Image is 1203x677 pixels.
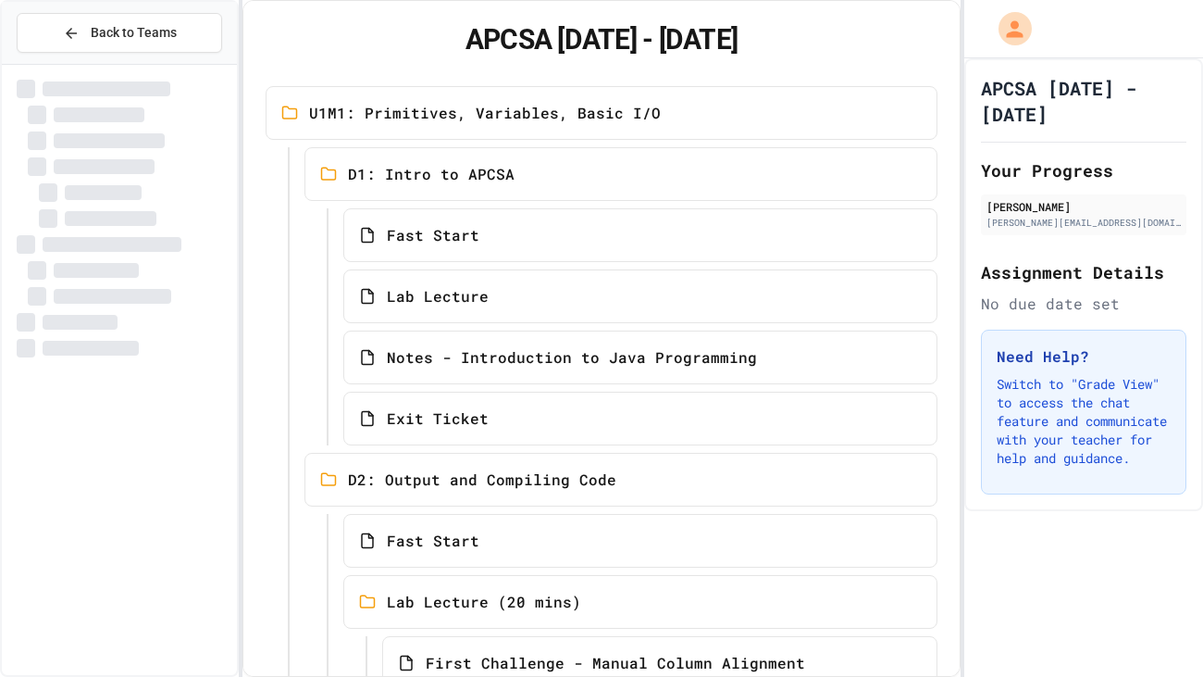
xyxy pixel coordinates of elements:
[343,514,936,568] a: Fast Start
[986,216,1181,230] div: [PERSON_NAME][EMAIL_ADDRESS][DOMAIN_NAME]
[387,285,489,307] span: Lab Lecture
[426,652,805,674] span: First Challenge - Manual Column Alignment
[387,407,489,430] span: Exit Ticket
[266,23,936,56] h1: APCSA [DATE] - [DATE]
[387,346,757,369] span: Notes - Introduction to Java Programming
[997,345,1171,368] h3: Need Help?
[17,13,222,53] button: Back to Teams
[343,392,936,445] a: Exit Ticket
[986,198,1181,215] div: [PERSON_NAME]
[981,259,1186,285] h2: Assignment Details
[979,7,1036,50] div: My Account
[348,163,515,185] span: D1: Intro to APCSA
[981,75,1186,127] h1: APCSA [DATE] - [DATE]
[309,102,661,124] span: U1M1: Primitives, Variables, Basic I/O
[343,331,936,384] a: Notes - Introduction to Java Programming
[387,224,479,246] span: Fast Start
[348,469,616,491] span: D2: Output and Compiling Code
[997,375,1171,468] p: Switch to "Grade View" to access the chat feature and communicate with your teacher for help and ...
[981,293,1186,315] div: No due date set
[387,591,581,613] span: Lab Lecture (20 mins)
[343,270,936,323] a: Lab Lecture
[91,23,177,43] span: Back to Teams
[343,208,936,262] a: Fast Start
[387,530,479,552] span: Fast Start
[981,157,1186,183] h2: Your Progress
